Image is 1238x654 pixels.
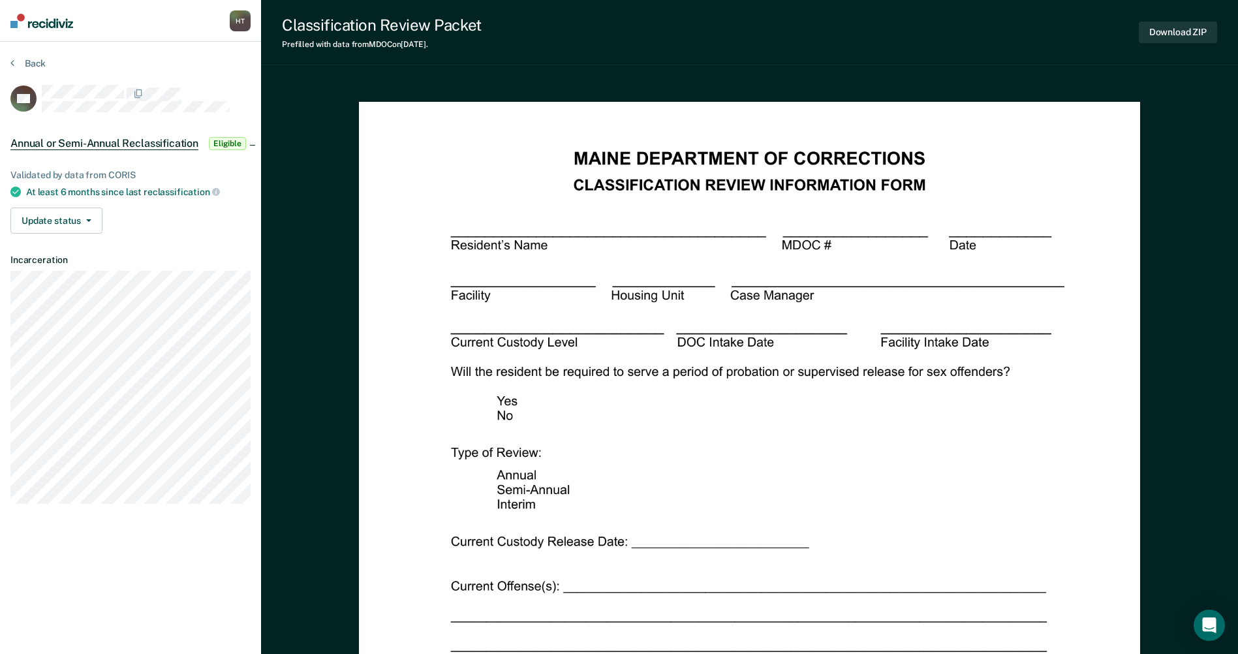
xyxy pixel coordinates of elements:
[10,255,251,266] dt: Incarceration
[144,187,220,197] span: reclassification
[209,137,246,150] span: Eligible
[1194,610,1225,641] div: Open Intercom Messenger
[1139,22,1217,43] button: Download ZIP
[10,57,46,69] button: Back
[10,170,251,181] div: Validated by data from CORIS
[230,10,251,31] button: HT
[10,208,102,234] button: Update status
[10,137,198,150] span: Annual or Semi-Annual Reclassification
[10,14,73,28] img: Recidiviz
[282,40,482,49] div: Prefilled with data from MDOC on [DATE] .
[26,186,251,198] div: At least 6 months since last
[230,10,251,31] div: H T
[282,16,482,35] div: Classification Review Packet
